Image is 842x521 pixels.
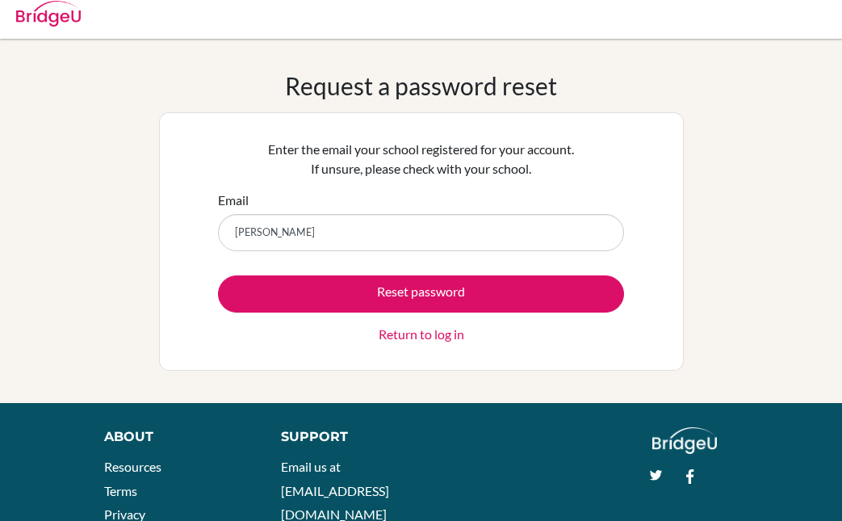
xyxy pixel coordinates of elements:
h1: Request a password reset [285,71,557,100]
div: Support [281,427,406,447]
a: Return to log in [379,325,464,344]
div: About [104,427,245,447]
img: logo_white@2x-f4f0deed5e89b7ecb1c2cc34c3e3d731f90f0f143d5ea2071677605dd97b5244.png [652,427,718,454]
p: Enter the email your school registered for your account. If unsure, please check with your school. [218,140,624,179]
img: Bridge-U [16,1,81,27]
label: Email [218,191,249,210]
a: Terms [104,483,137,498]
button: Reset password [218,275,624,313]
a: Resources [104,459,161,474]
